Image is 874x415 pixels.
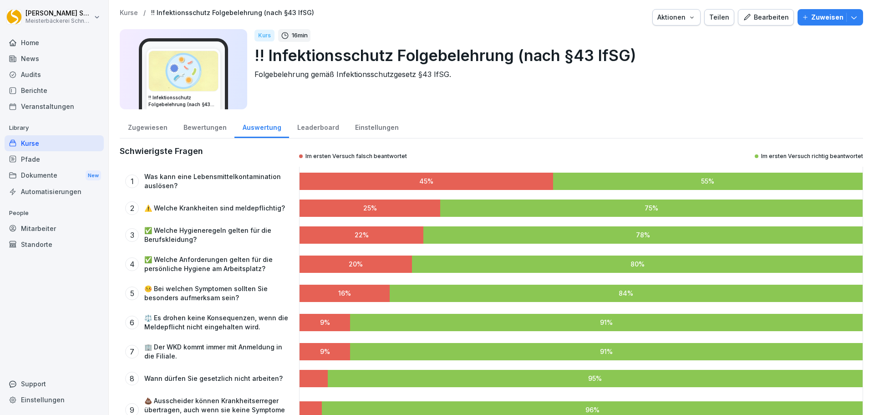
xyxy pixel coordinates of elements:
p: ⚠️ Welche Krankheiten sind meldepflichtig? [144,204,285,213]
a: !! Infektionsschutz Folgebelehrung (nach §43 IfSG) [151,9,314,17]
a: Leaderboard [289,115,347,138]
a: Zugewiesen [120,115,175,138]
a: Home [5,35,104,51]
button: Teilen [704,9,734,26]
p: Meisterbäckerei Schneckenburger [25,18,92,24]
a: Veranstaltungen [5,98,104,114]
button: Bearbeiten [738,9,794,26]
div: Bearbeiten [743,12,789,22]
p: ✅ Welche Anforderungen gelten für die persönliche Hygiene am Arbeitsplatz? [144,255,289,273]
p: 16 min [292,31,308,40]
div: 3 [125,228,139,242]
p: Im ersten Versuch falsch beantwortet [305,153,407,160]
p: Was kann eine Lebensmittelkontamination auslösen? [144,172,289,190]
button: Aktionen [652,9,701,26]
div: Kurs [254,30,274,41]
a: Audits [5,67,104,82]
p: Im ersten Versuch richtig beantwortet [761,153,863,160]
p: / [143,9,146,17]
p: Library [5,121,104,135]
p: !! Infektionsschutz Folgebelehrung (nach §43 IfSG) [254,44,856,67]
div: Teilen [709,12,729,22]
p: ✅ Welche Hygieneregeln gelten für die Berufskleidung? [144,226,289,244]
p: [PERSON_NAME] Schneckenburger [25,10,92,17]
div: 8 [125,372,139,385]
a: Kurse [120,9,138,17]
p: ⚖️ Es drohen keine Konsequenzen, wenn die Meldepflicht nicht eingehalten wird. [144,313,289,332]
div: 6 [125,316,139,329]
p: 🏢 Der WKD kommt immer mit Anmeldung in die Filiale. [144,343,289,361]
div: 5 [125,287,139,300]
a: Berichte [5,82,104,98]
a: Einstellungen [5,392,104,408]
a: Automatisierungen [5,184,104,200]
div: 4 [125,257,139,271]
div: Aktionen [657,12,696,22]
a: DokumenteNew [5,167,104,184]
p: 🤒 Bei welchen Symptomen sollten Sie besonders aufmerksam sein? [144,284,289,302]
div: 2 [125,201,139,215]
a: Kurse [5,135,104,151]
h3: !! Infektionsschutz Folgebelehrung (nach §43 IfSG) [148,94,218,108]
a: Auswertung [234,115,289,138]
div: 7 [125,345,139,359]
img: jtrrztwhurl1lt2nit6ma5t3.png [149,51,218,91]
p: Zuweisen [811,12,844,22]
a: Pfade [5,151,104,167]
div: Dokumente [5,167,104,184]
p: Folgebelehrung gemäß Infektionsschutzgesetz §43 IfSG. [254,69,856,80]
a: Mitarbeiter [5,220,104,236]
h2: Schwierigste Fragen [120,146,203,157]
a: News [5,51,104,67]
a: Standorte [5,236,104,252]
p: People [5,206,104,220]
div: New [86,170,101,181]
button: Zuweisen [798,9,863,26]
div: 1 [125,174,139,188]
a: Bewertungen [175,115,234,138]
p: Wann dürfen Sie gesetzlich nicht arbeiten? [144,374,283,383]
a: Einstellungen [347,115,407,138]
div: Support [5,376,104,392]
